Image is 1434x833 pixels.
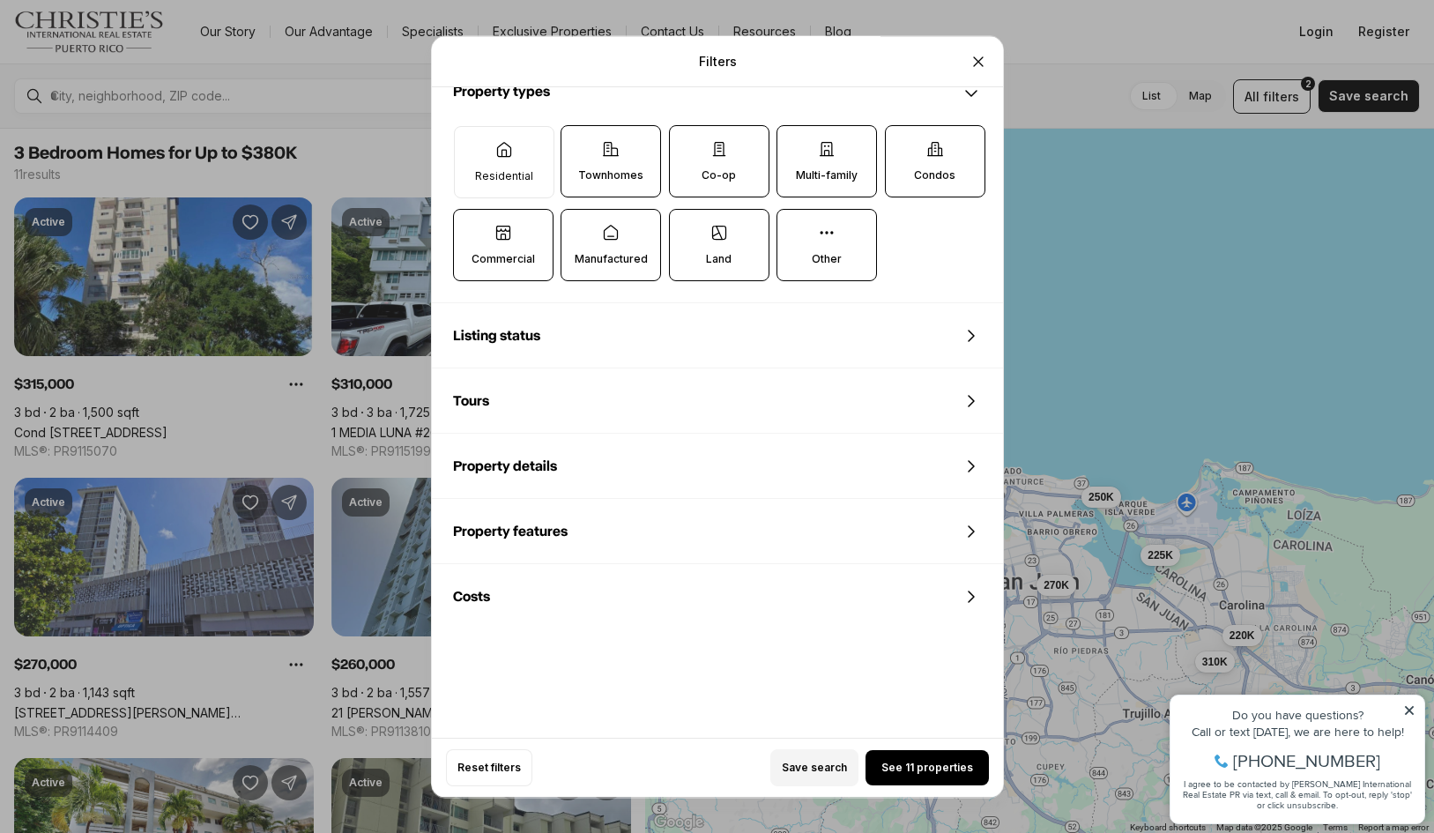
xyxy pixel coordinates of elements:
[432,500,1003,563] div: Property features
[866,750,989,785] button: See 11 properties
[22,108,251,142] span: I agree to be contacted by [PERSON_NAME] International Real Estate PR via text, call & email. To ...
[574,252,647,266] p: Manufactured
[19,40,255,52] div: Do you have questions?
[453,459,557,473] span: Property details
[446,749,532,786] button: Reset filters
[812,252,842,266] p: Other
[453,329,540,343] span: Listing status
[453,524,568,539] span: Property features
[702,168,736,182] p: Co-op
[432,435,1003,498] div: Property details
[432,369,1003,433] div: Tours
[457,761,521,775] span: Reset filters
[453,85,550,99] span: Property types
[914,168,955,182] p: Condos
[19,56,255,69] div: Call or text [DATE], we are here to help!
[881,761,973,775] span: See 11 properties
[453,590,490,604] span: Costs
[432,565,1003,628] div: Costs
[432,62,1003,125] div: Property types
[782,761,847,775] span: Save search
[770,749,858,786] button: Save search
[578,168,643,182] p: Townhomes
[453,394,489,408] span: Tours
[698,54,736,68] p: Filters
[72,83,219,100] span: [PHONE_NUMBER]
[474,169,532,183] p: Residential
[961,43,996,78] button: Close
[432,125,1003,302] div: Property types
[796,168,858,182] p: Multi-family
[472,252,535,266] p: Commercial
[432,304,1003,368] div: Listing status
[706,252,732,266] p: Land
